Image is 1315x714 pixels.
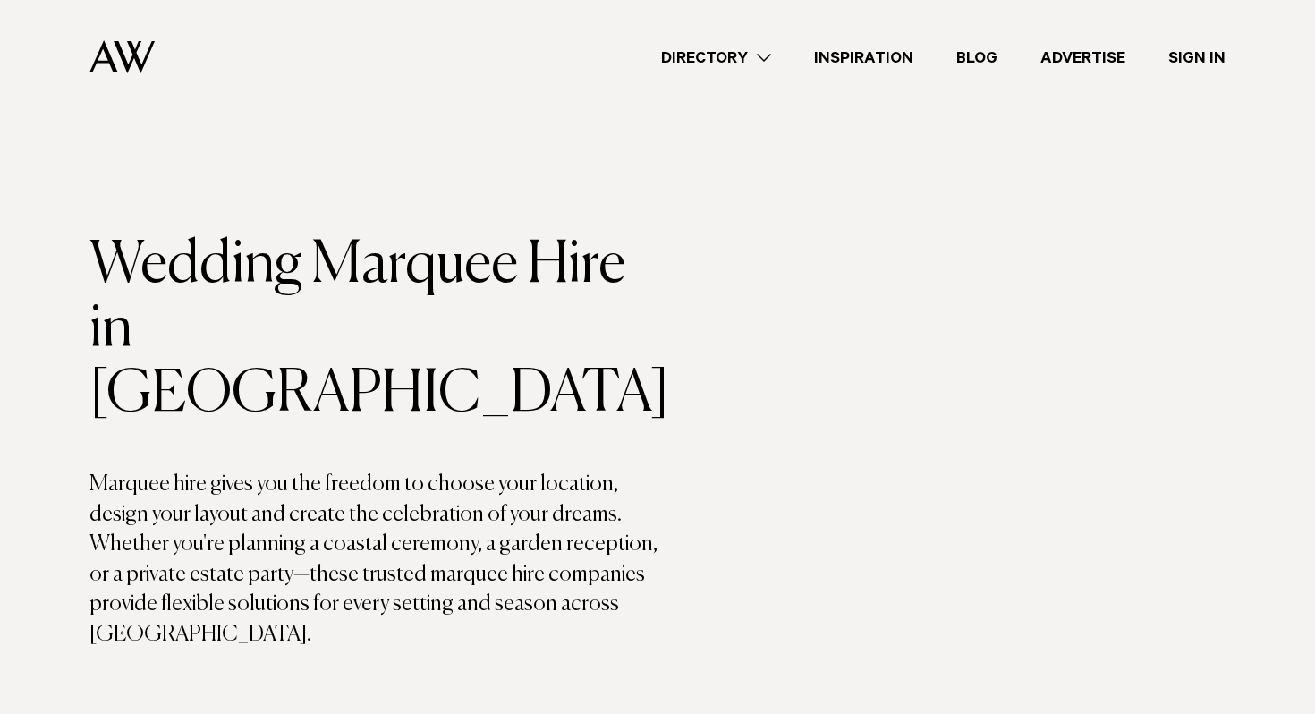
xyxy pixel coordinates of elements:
a: Sign In [1147,46,1247,70]
a: Blog [935,46,1019,70]
p: Marquee hire gives you the freedom to choose your location, design your layout and create the cel... [89,470,657,650]
img: Auckland Weddings Logo [89,40,155,73]
a: Inspiration [793,46,935,70]
a: Advertise [1019,46,1147,70]
h1: Wedding Marquee Hire in [GEOGRAPHIC_DATA] [89,234,657,427]
a: Directory [640,46,793,70]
